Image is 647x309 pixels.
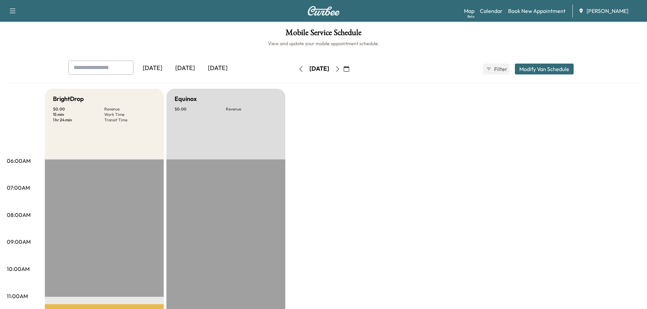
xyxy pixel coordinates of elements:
p: 07:00AM [7,184,30,192]
div: [DATE] [136,61,169,76]
button: Modify Van Schedule [515,64,574,74]
p: 15 min [53,112,104,117]
p: 1 hr 24 min [53,117,104,123]
span: Filter [494,65,506,73]
p: 10:00AM [7,265,30,273]
button: Filter [483,64,509,74]
p: 08:00AM [7,211,31,219]
p: 11:00AM [7,292,28,300]
p: Work Time [104,112,156,117]
h6: View and update your mobile appointment schedule. [7,40,640,47]
h1: Mobile Service Schedule [7,29,640,40]
p: 06:00AM [7,157,31,165]
div: [DATE] [169,61,201,76]
p: 09:00AM [7,238,31,246]
a: Calendar [480,7,503,15]
div: Beta [467,14,474,19]
h5: Equinox [175,94,197,104]
p: $ 0.00 [53,106,104,112]
p: Revenue [104,106,156,112]
div: [DATE] [201,61,234,76]
h5: BrightDrop [53,94,84,104]
div: [DATE] [309,65,329,73]
p: Transit Time [104,117,156,123]
a: Book New Appointment [508,7,565,15]
p: $ 0.00 [175,106,226,112]
img: Curbee Logo [307,6,340,16]
span: [PERSON_NAME] [587,7,628,15]
a: MapBeta [464,7,474,15]
p: Revenue [226,106,277,112]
